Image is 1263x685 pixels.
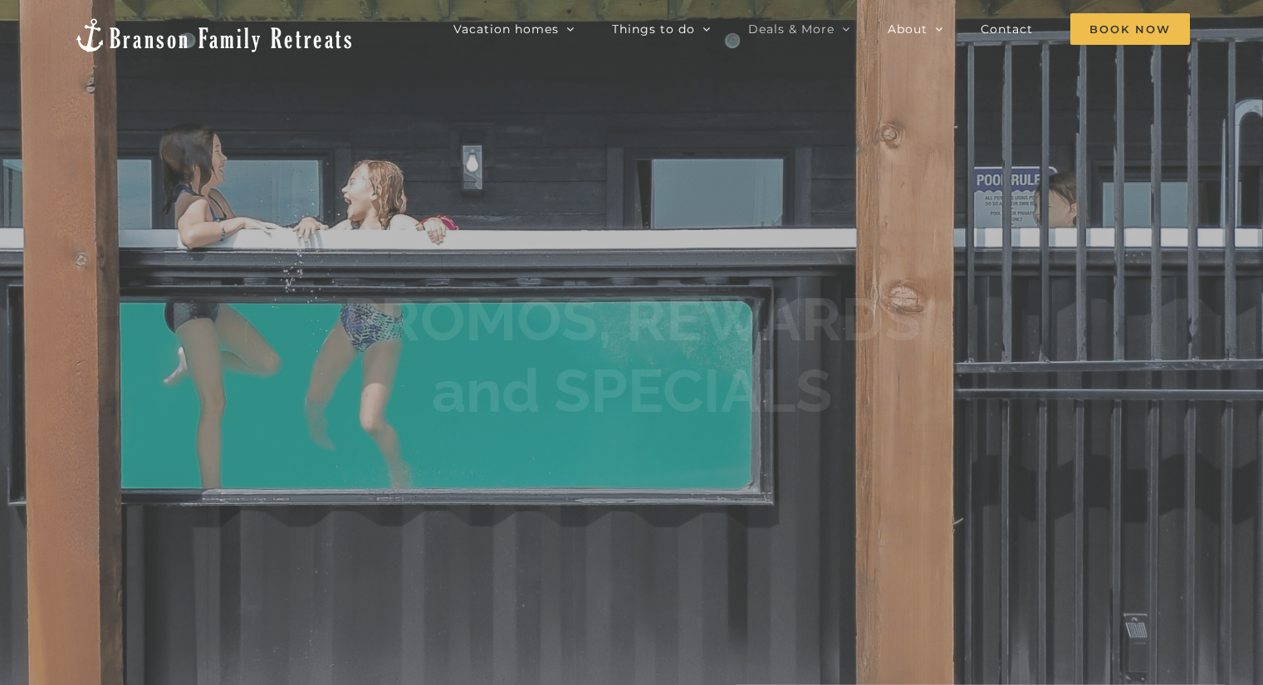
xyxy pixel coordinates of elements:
img: Branson Family Retreats Logo [73,17,355,54]
nav: Main Menu [453,12,1190,46]
span: About [888,23,928,35]
span: Vacation homes [453,23,559,35]
span: Deals & More [748,23,835,35]
a: About [888,12,943,46]
a: Things to do [612,12,711,46]
a: Contact [981,12,1033,46]
span: Things to do [612,23,695,35]
h1: PROMOS, REWARDS and SPECIALS [343,284,921,428]
span: Contact [981,23,1033,35]
a: Vacation homes [453,12,575,46]
span: Book Now [1070,13,1190,45]
a: Book Now [1070,12,1190,46]
a: Deals & More [748,12,850,46]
